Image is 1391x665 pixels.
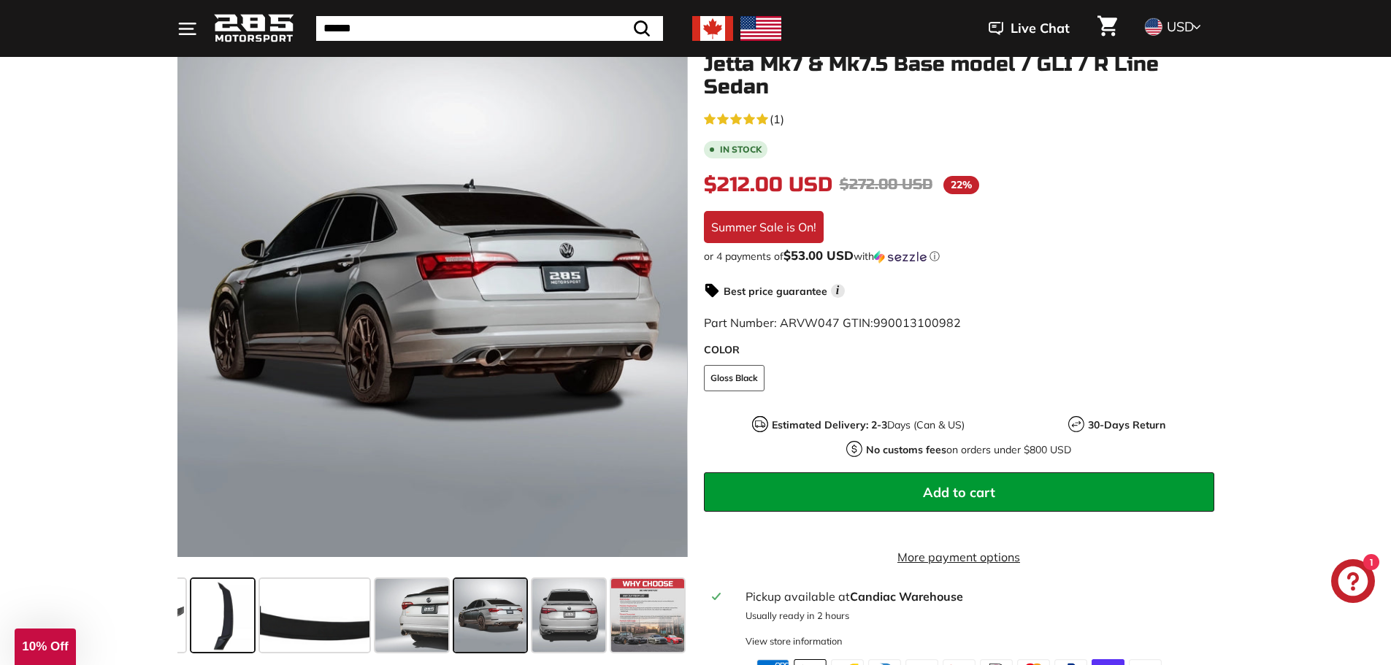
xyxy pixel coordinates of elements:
[704,472,1214,512] button: Add to cart
[866,443,946,456] strong: No customs fees
[704,31,1214,98] h1: Duckbill Style Trunk Spoiler - [DATE]-[DATE] Jetta Mk7 & Mk7.5 Base model / GLI / R Line Sedan
[704,211,824,243] div: Summer Sale is On!
[746,634,843,648] div: View store information
[866,442,1071,458] p: on orders under $800 USD
[704,109,1214,128] a: 5.0 rating (1 votes)
[704,315,961,330] span: Part Number: ARVW047 GTIN:
[1167,18,1194,35] span: USD
[746,588,1205,605] div: Pickup available at
[831,284,845,298] span: i
[720,145,762,154] b: In stock
[704,249,1214,264] div: or 4 payments of with
[22,639,68,653] span: 10% Off
[724,285,827,298] strong: Best price guarantee
[840,175,932,193] span: $272.00 USD
[772,418,965,433] p: Days (Can & US)
[704,342,1214,358] label: COLOR
[1088,418,1165,431] strong: 30-Days Return
[874,250,927,264] img: Sezzle
[850,589,963,604] strong: Candiac Warehouse
[970,10,1089,47] button: Live Chat
[214,12,294,46] img: Logo_285_Motorsport_areodynamics_components
[770,110,784,128] span: (1)
[873,315,961,330] span: 990013100982
[704,548,1214,566] a: More payment options
[943,176,979,194] span: 22%
[923,484,995,501] span: Add to cart
[15,629,76,665] div: 10% Off
[704,249,1214,264] div: or 4 payments of$53.00 USDwithSezzle Click to learn more about Sezzle
[316,16,663,41] input: Search
[746,609,1205,623] p: Usually ready in 2 hours
[772,418,887,431] strong: Estimated Delivery: 2-3
[704,172,832,197] span: $212.00 USD
[1011,19,1070,38] span: Live Chat
[1327,559,1379,607] inbox-online-store-chat: Shopify online store chat
[1089,4,1126,53] a: Cart
[783,247,854,263] span: $53.00 USD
